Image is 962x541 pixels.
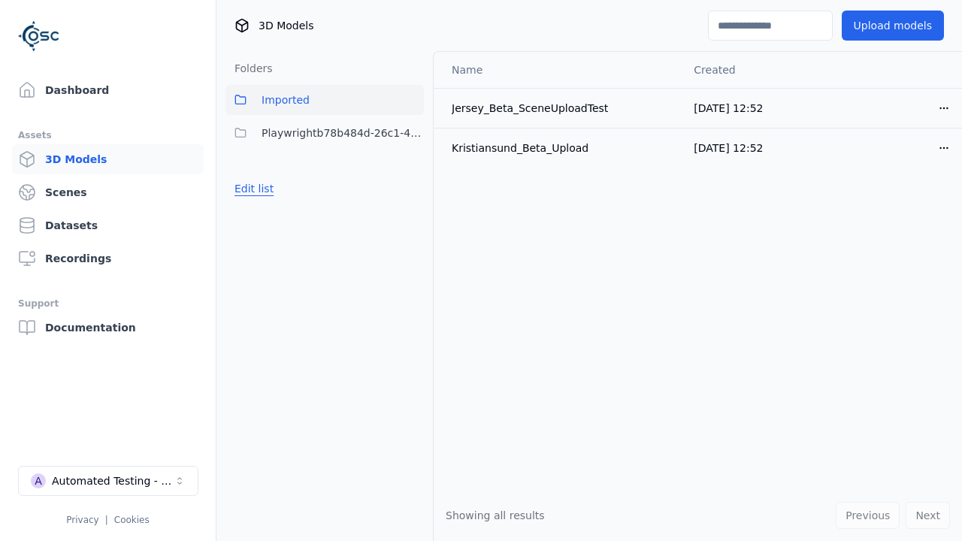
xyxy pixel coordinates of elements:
span: Playwrightb78b484d-26c1-4c26-a98b-8b602a6a8a57 [262,124,424,142]
div: Kristiansund_Beta_Upload [452,141,670,156]
button: Edit list [225,175,283,202]
div: Assets [18,126,198,144]
span: [DATE] 12:52 [694,142,763,154]
span: | [105,515,108,525]
a: Dashboard [12,75,204,105]
a: Documentation [12,313,204,343]
h3: Folders [225,61,273,76]
a: 3D Models [12,144,204,174]
div: Jersey_Beta_SceneUploadTest [452,101,670,116]
button: Imported [225,85,424,115]
th: Created [682,52,822,88]
span: 3D Models [259,18,313,33]
span: Imported [262,91,310,109]
span: [DATE] 12:52 [694,102,763,114]
th: Name [434,52,682,88]
span: Showing all results [446,509,545,521]
a: Privacy [66,515,98,525]
button: Select a workspace [18,466,198,496]
img: Logo [18,15,60,57]
a: Recordings [12,243,204,274]
button: Upload models [842,11,944,41]
div: A [31,473,46,488]
a: Cookies [114,515,150,525]
div: Support [18,295,198,313]
a: Scenes [12,177,204,207]
div: Automated Testing - Playwright [52,473,174,488]
a: Datasets [12,210,204,240]
button: Playwrightb78b484d-26c1-4c26-a98b-8b602a6a8a57 [225,118,424,148]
